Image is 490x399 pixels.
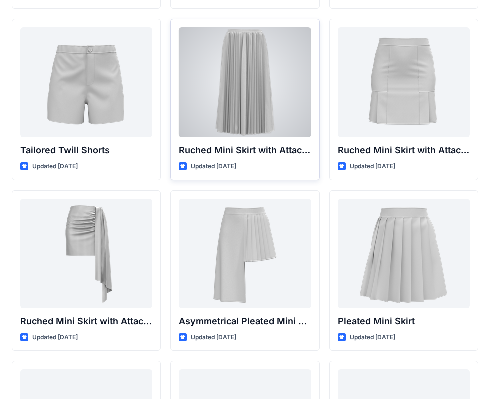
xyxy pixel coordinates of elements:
[179,27,311,137] a: Ruched Mini Skirt with Attached Draped Panel
[338,27,470,137] a: Ruched Mini Skirt with Attached Draped Panel
[32,161,78,172] p: Updated [DATE]
[191,161,236,172] p: Updated [DATE]
[338,143,470,157] p: Ruched Mini Skirt with Attached Draped Panel
[20,199,152,308] a: Ruched Mini Skirt with Attached Draped Panel
[20,27,152,137] a: Tailored Twill Shorts
[179,314,311,328] p: Asymmetrical Pleated Mini Skirt with Drape
[338,314,470,328] p: Pleated Mini Skirt
[179,199,311,308] a: Asymmetrical Pleated Mini Skirt with Drape
[32,332,78,343] p: Updated [DATE]
[20,143,152,157] p: Tailored Twill Shorts
[338,199,470,308] a: Pleated Mini Skirt
[350,332,395,343] p: Updated [DATE]
[179,143,311,157] p: Ruched Mini Skirt with Attached Draped Panel
[20,314,152,328] p: Ruched Mini Skirt with Attached Draped Panel
[191,332,236,343] p: Updated [DATE]
[350,161,395,172] p: Updated [DATE]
